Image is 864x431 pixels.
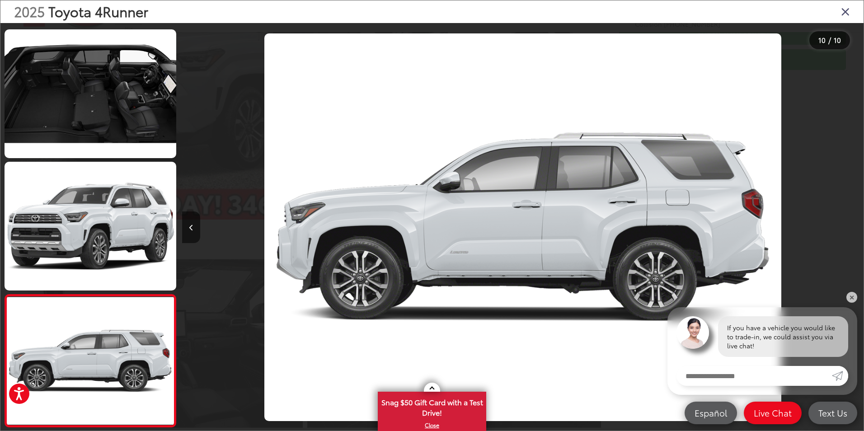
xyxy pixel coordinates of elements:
[690,407,732,418] span: Español
[379,393,485,420] span: Snag $50 Gift Card with a Test Drive!
[827,37,832,43] span: /
[841,5,850,17] i: Close gallery
[676,366,832,386] input: Enter your message
[676,316,709,349] img: Agent profile photo
[718,316,848,357] div: If you have a vehicle you would like to trade-in, we could assist you via live chat!
[264,33,782,422] img: 2025 Toyota 4Runner Limited
[834,35,841,45] span: 10
[832,366,848,386] a: Submit
[14,1,45,21] span: 2025
[818,35,826,45] span: 10
[3,28,178,159] img: 2025 Toyota 4Runner Limited
[744,402,802,424] a: Live Chat
[685,402,737,424] a: Español
[3,160,178,292] img: 2025 Toyota 4Runner Limited
[182,33,864,422] div: 2025 Toyota 4Runner Limited 9
[5,297,175,425] img: 2025 Toyota 4Runner Limited
[808,402,857,424] a: Text Us
[814,407,852,418] span: Text Us
[749,407,796,418] span: Live Chat
[48,1,148,21] span: Toyota 4Runner
[182,211,200,243] button: Previous image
